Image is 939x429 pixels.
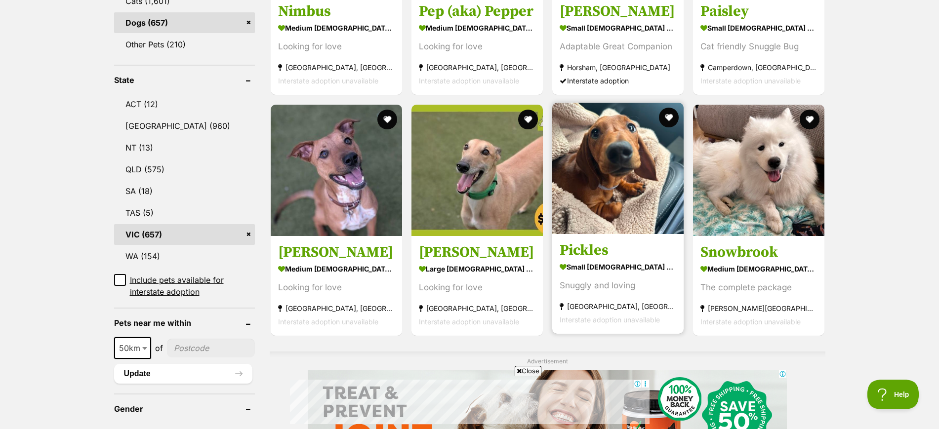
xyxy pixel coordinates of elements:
a: Snowbrook medium [DEMOGRAPHIC_DATA] Dog The complete package [PERSON_NAME][GEOGRAPHIC_DATA] Inter... [693,235,824,336]
a: QLD (575) [114,159,255,180]
a: SA (18) [114,181,255,201]
span: Interstate adoption unavailable [700,77,801,85]
h3: Pickles [560,241,676,260]
strong: medium [DEMOGRAPHIC_DATA] Dog [278,262,395,276]
a: [PERSON_NAME] medium [DEMOGRAPHIC_DATA] Dog Looking for love [GEOGRAPHIC_DATA], [GEOGRAPHIC_DATA]... [271,235,402,336]
button: favourite [800,110,819,129]
button: favourite [518,110,538,129]
a: Dogs (657) [114,12,255,33]
a: VIC (657) [114,224,255,245]
div: Adaptable Great Companion [560,40,676,54]
div: Looking for love [278,281,395,294]
span: Interstate adoption unavailable [278,317,378,326]
strong: [GEOGRAPHIC_DATA], [GEOGRAPHIC_DATA] [278,302,395,315]
h3: [PERSON_NAME] [278,243,395,262]
a: NT (13) [114,137,255,158]
span: Close [515,366,541,376]
h3: Paisley [700,2,817,21]
span: 50km [114,337,151,359]
a: TAS (5) [114,202,255,223]
strong: medium [DEMOGRAPHIC_DATA] Dog [700,262,817,276]
strong: small [DEMOGRAPHIC_DATA] Dog [560,21,676,36]
span: of [155,342,163,354]
strong: [GEOGRAPHIC_DATA], [GEOGRAPHIC_DATA] [419,61,535,75]
button: Update [114,364,252,384]
strong: [GEOGRAPHIC_DATA], [GEOGRAPHIC_DATA] [560,300,676,313]
strong: [PERSON_NAME][GEOGRAPHIC_DATA] [700,302,817,315]
span: 50km [115,341,150,355]
img: Pickles - Dachshund Dog [552,103,684,234]
h3: Nimbus [278,2,395,21]
h3: Snowbrook [700,243,817,262]
span: Interstate adoption unavailable [419,317,519,326]
span: Include pets available for interstate adoption [130,274,255,298]
img: Snowbrook - Samoyed Dog [693,105,824,236]
a: WA (154) [114,246,255,267]
span: Interstate adoption unavailable [278,77,378,85]
span: Interstate adoption unavailable [560,315,660,324]
div: Interstate adoption [560,75,676,88]
header: State [114,76,255,84]
div: Looking for love [419,281,535,294]
iframe: Advertisement [290,380,650,424]
a: Pickles small [DEMOGRAPHIC_DATA] Dog Snuggly and loving [GEOGRAPHIC_DATA], [GEOGRAPHIC_DATA] Inte... [552,234,684,334]
strong: small [DEMOGRAPHIC_DATA] Dog [560,260,676,274]
span: Interstate adoption unavailable [700,317,801,326]
button: favourite [659,108,679,127]
div: Looking for love [419,40,535,54]
strong: [GEOGRAPHIC_DATA], [GEOGRAPHIC_DATA] [278,61,395,75]
span: Interstate adoption unavailable [419,77,519,85]
div: Cat friendly Snuggle Bug [700,40,817,54]
strong: medium [DEMOGRAPHIC_DATA] Dog [278,21,395,36]
iframe: Help Scout Beacon - Open [867,380,919,409]
h3: [PERSON_NAME] [560,2,676,21]
strong: Horsham, [GEOGRAPHIC_DATA] [560,61,676,75]
div: The complete package [700,281,817,294]
strong: large [DEMOGRAPHIC_DATA] Dog [419,262,535,276]
a: Include pets available for interstate adoption [114,274,255,298]
a: Other Pets (210) [114,34,255,55]
div: Looking for love [278,40,395,54]
header: Pets near me within [114,318,255,327]
h3: Pep (aka) Pepper [419,2,535,21]
img: Quinn - Kelpie Dog [271,105,402,236]
header: Gender [114,404,255,413]
div: Snuggly and loving [560,279,676,292]
strong: medium [DEMOGRAPHIC_DATA] Dog [419,21,535,36]
a: ACT (12) [114,94,255,115]
input: postcode [167,339,255,357]
h3: [PERSON_NAME] [419,243,535,262]
button: favourite [377,110,397,129]
strong: Camperdown, [GEOGRAPHIC_DATA] [700,61,817,75]
img: Jeff Lebowski - Greyhound Dog [411,105,543,236]
a: [GEOGRAPHIC_DATA] (960) [114,116,255,136]
strong: [GEOGRAPHIC_DATA], [GEOGRAPHIC_DATA] [419,302,535,315]
strong: small [DEMOGRAPHIC_DATA] Dog [700,21,817,36]
a: [PERSON_NAME] large [DEMOGRAPHIC_DATA] Dog Looking for love [GEOGRAPHIC_DATA], [GEOGRAPHIC_DATA] ... [411,235,543,336]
